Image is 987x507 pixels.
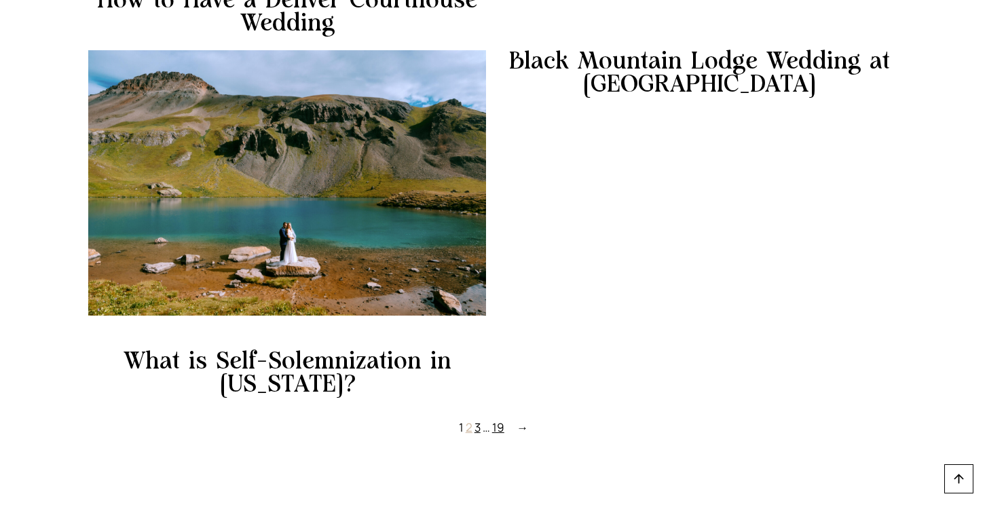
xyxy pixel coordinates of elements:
[474,419,481,435] a: 3
[517,418,528,436] span: →
[510,418,528,436] a: Next Page
[88,350,486,396] a: What is Self-Solemnization in [US_STATE]?
[501,50,899,96] a: Black Mountain Lodge Wedding at [GEOGRAPHIC_DATA]
[483,419,490,435] span: …
[88,418,899,436] nav: Pagination
[466,419,472,435] a: 2
[492,419,504,435] a: 19
[944,464,973,493] a: Scroll to top
[459,419,464,435] span: 1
